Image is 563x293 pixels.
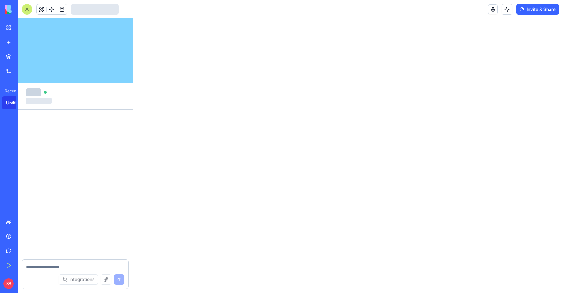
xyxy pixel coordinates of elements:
[6,100,24,106] div: Untitled App
[2,88,16,94] span: Recent
[5,5,45,14] img: logo
[3,278,14,289] span: SB
[2,96,28,109] a: Untitled App
[516,4,559,15] button: Invite & Share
